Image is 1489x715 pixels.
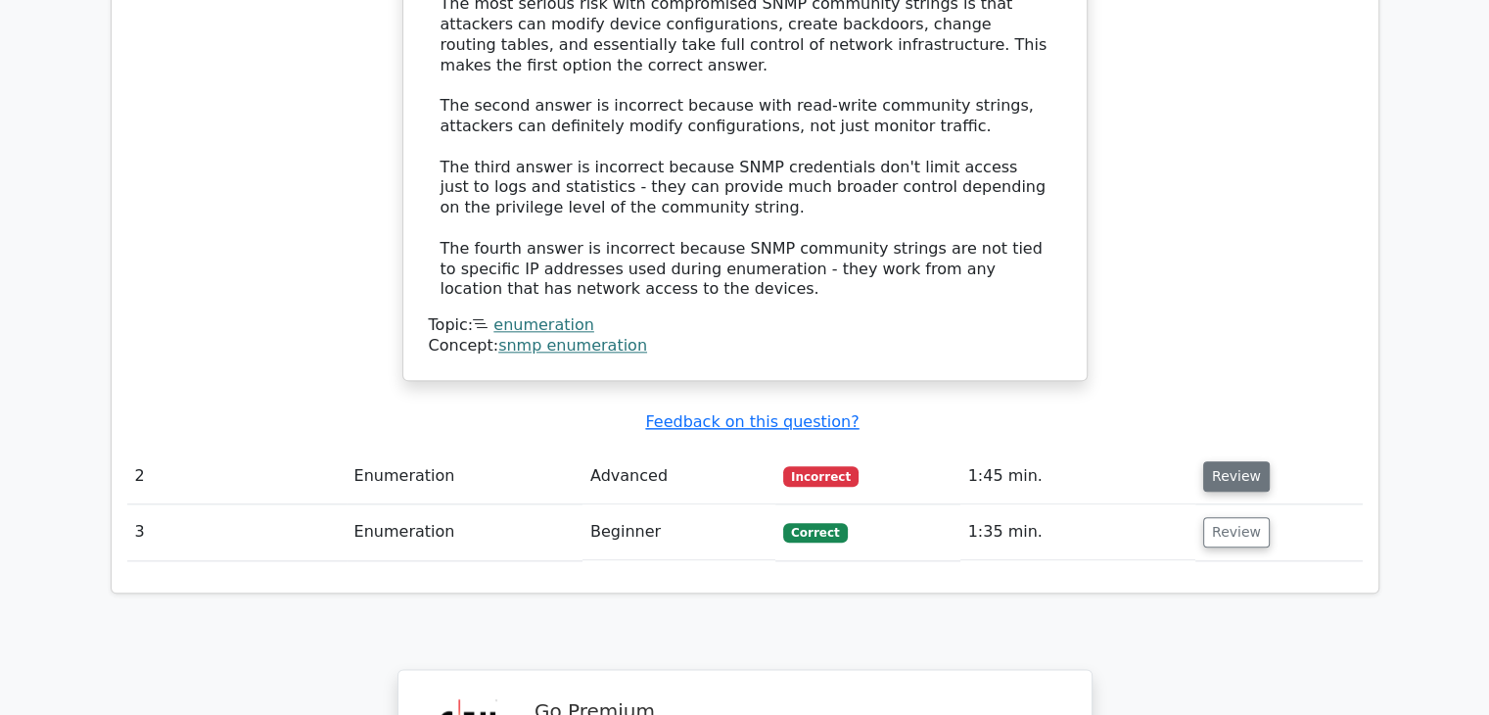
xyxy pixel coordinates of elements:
[347,449,582,504] td: Enumeration
[1203,461,1270,492] button: Review
[960,449,1195,504] td: 1:45 min.
[582,504,775,560] td: Beginner
[493,315,594,334] a: enumeration
[783,466,859,486] span: Incorrect
[645,412,859,431] a: Feedback on this question?
[498,336,647,355] a: snmp enumeration
[582,449,775,504] td: Advanced
[347,504,582,560] td: Enumeration
[127,504,347,560] td: 3
[1203,517,1270,548] button: Review
[783,523,847,543] span: Correct
[429,336,1061,357] div: Concept:
[127,449,347,504] td: 2
[429,315,1061,336] div: Topic:
[960,504,1195,560] td: 1:35 min.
